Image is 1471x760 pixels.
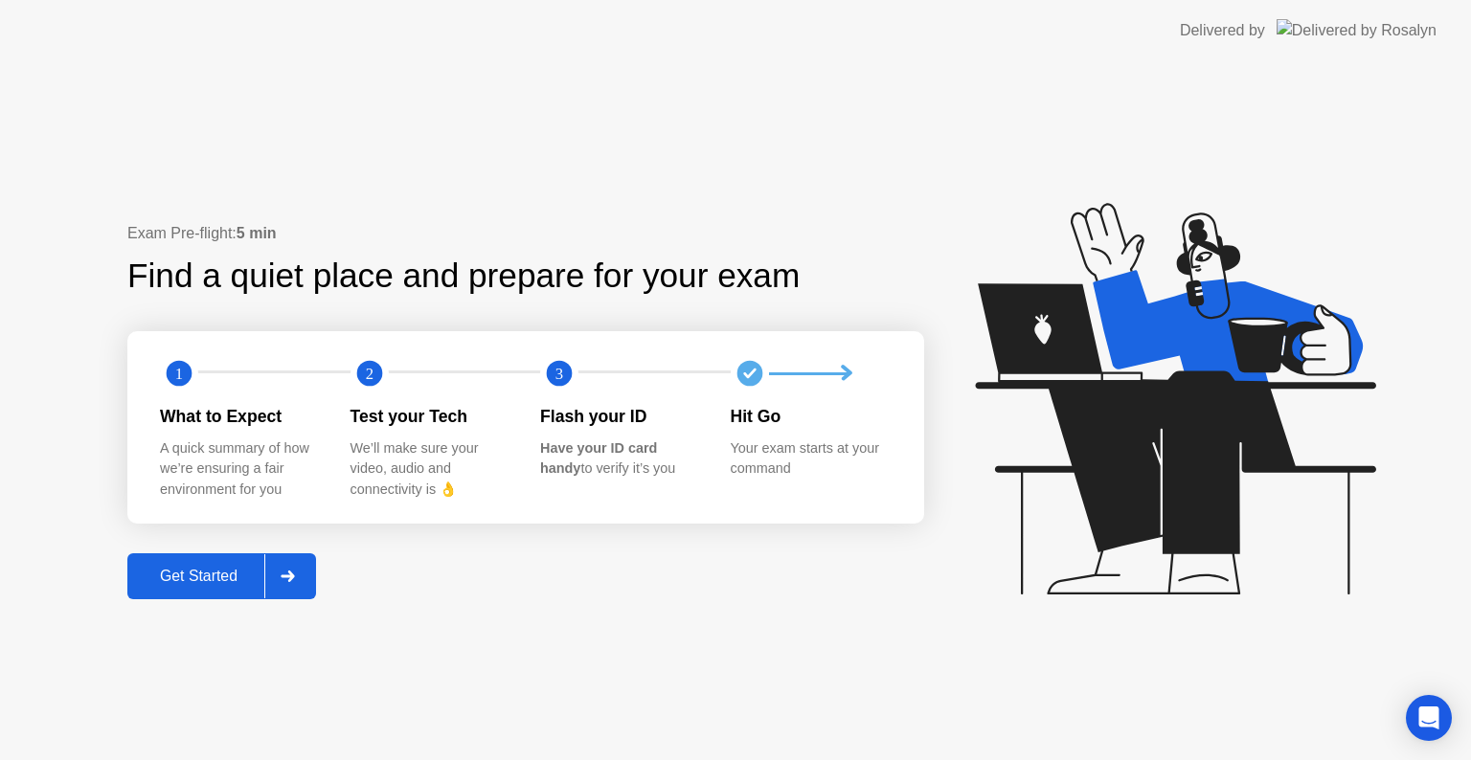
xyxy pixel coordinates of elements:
text: 3 [555,365,563,383]
img: Delivered by Rosalyn [1277,19,1437,41]
div: A quick summary of how we’re ensuring a fair environment for you [160,438,320,501]
div: Exam Pre-flight: [127,222,924,245]
b: 5 min [237,225,277,241]
div: Open Intercom Messenger [1406,695,1452,741]
div: Your exam starts at your command [731,438,891,480]
div: Find a quiet place and prepare for your exam [127,251,803,302]
b: Have your ID card handy [540,440,657,477]
div: Get Started [133,568,264,585]
div: Delivered by [1180,19,1265,42]
button: Get Started [127,553,316,599]
div: Test your Tech [351,404,510,429]
div: to verify it’s you [540,438,700,480]
div: Flash your ID [540,404,700,429]
div: Hit Go [731,404,891,429]
text: 2 [365,365,373,383]
div: We’ll make sure your video, audio and connectivity is 👌 [351,438,510,501]
div: What to Expect [160,404,320,429]
text: 1 [175,365,183,383]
